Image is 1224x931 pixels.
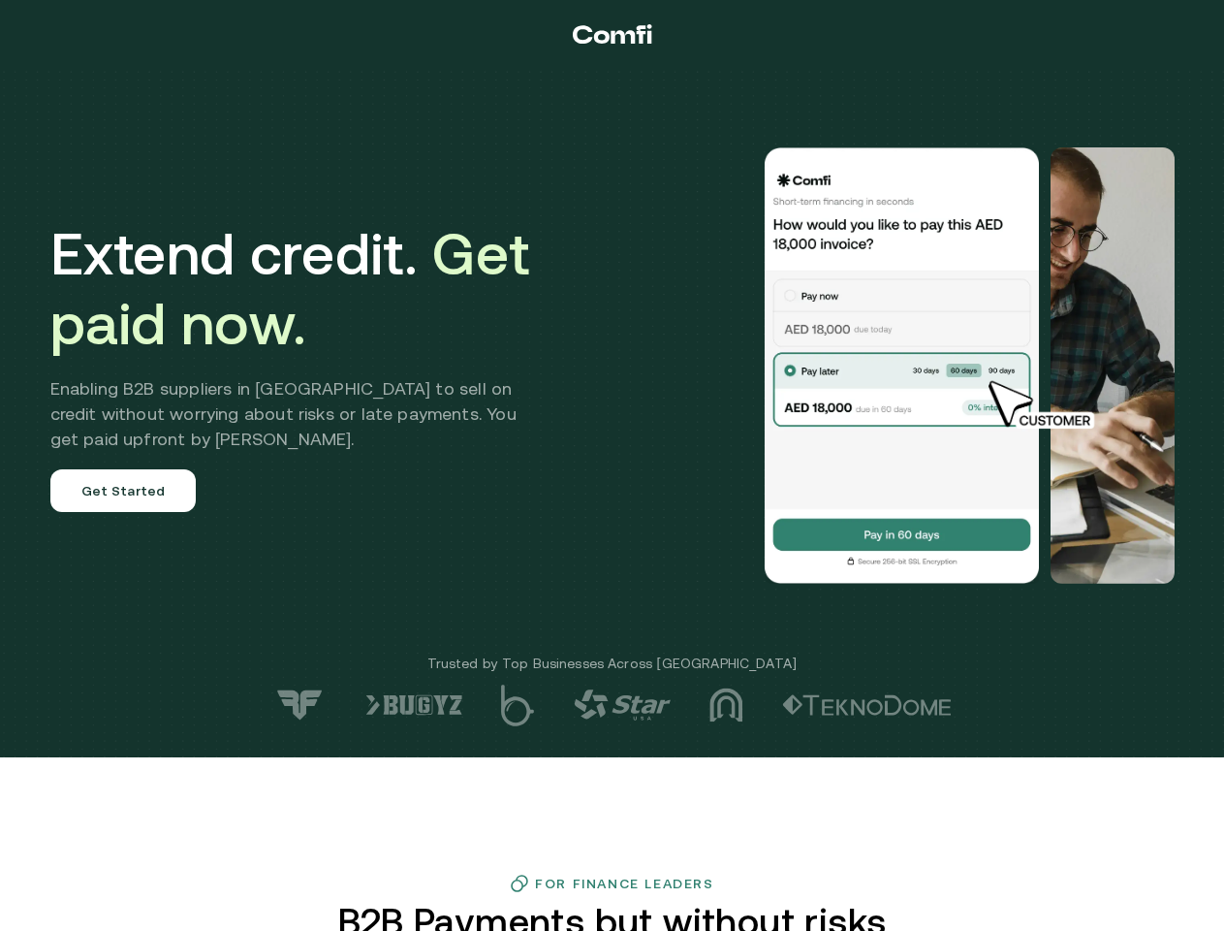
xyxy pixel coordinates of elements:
img: Would you like to pay this AED 18,000.00 invoice? [1051,147,1175,584]
img: logo-4 [574,690,671,721]
h3: For Finance Leaders [535,876,713,891]
img: finance [510,874,529,893]
img: logo-6 [365,694,462,716]
h1: Extend credit. [50,219,546,359]
img: cursor [974,378,1115,433]
img: logo-7 [273,689,327,722]
img: logo-2 [782,694,952,716]
a: Get Started [50,469,197,512]
h2: Enabling B2B suppliers in [GEOGRAPHIC_DATA] to sell on credit without worrying about risks or lat... [50,376,546,452]
img: logo-5 [501,685,535,726]
img: Would you like to pay this AED 18,000.00 invoice? [762,147,1043,584]
img: logo-3 [709,688,743,722]
a: Return to the top of the Comfi home page [573,5,652,63]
